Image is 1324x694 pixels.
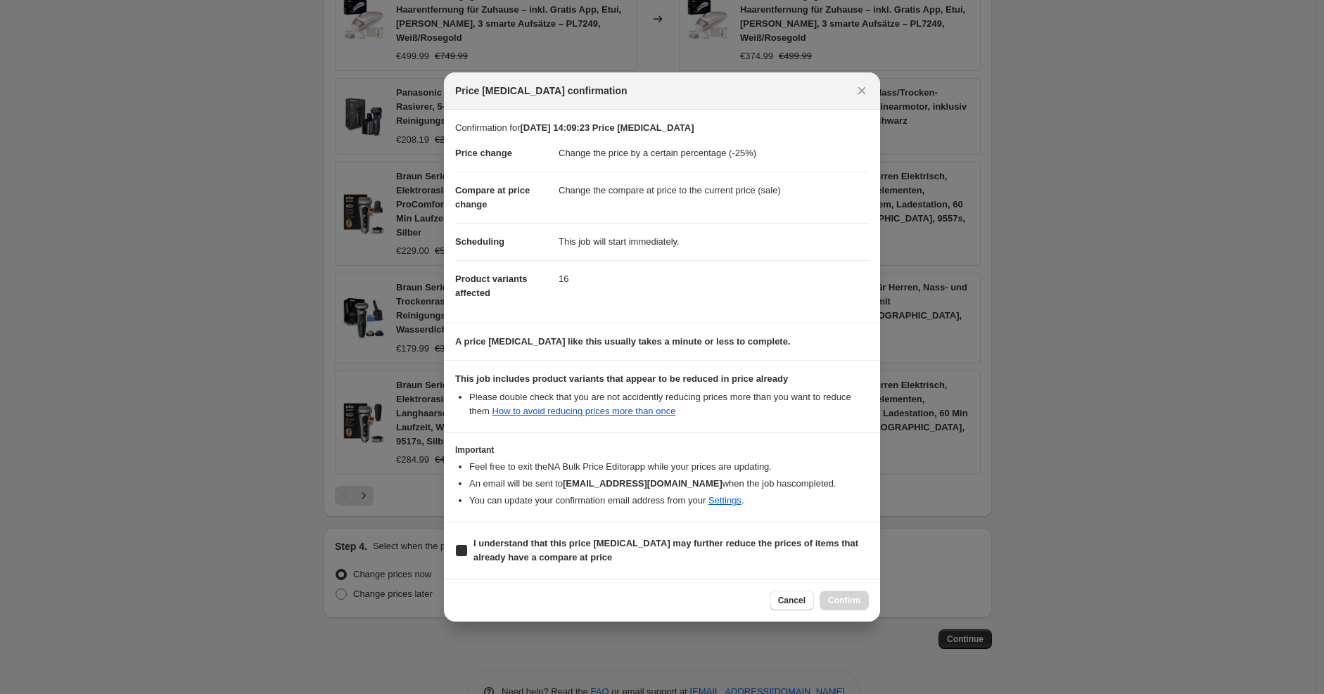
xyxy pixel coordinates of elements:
[559,223,869,260] dd: This job will start immediately.
[492,406,676,416] a: How to avoid reducing prices more than once
[455,148,512,158] span: Price change
[559,260,869,297] dd: 16
[455,185,530,210] span: Compare at price change
[559,172,869,209] dd: Change the compare at price to the current price (sale)
[778,595,806,606] span: Cancel
[455,274,528,298] span: Product variants affected
[770,591,814,610] button: Cancel
[455,121,869,135] p: Confirmation for
[852,81,872,101] button: Close
[455,444,869,456] h3: Important
[455,236,504,247] span: Scheduling
[469,460,869,474] li: Feel free to exit the NA Bulk Price Editor app while your prices are updating.
[455,373,788,384] b: This job includes product variants that appear to be reduced in price already
[469,477,869,491] li: An email will be sent to when the job has completed .
[469,494,869,508] li: You can update your confirmation email address from your .
[469,390,869,418] li: Please double check that you are not accidently reducing prices more than you want to reduce them
[455,336,791,347] b: A price [MEDICAL_DATA] like this usually takes a minute or less to complete.
[455,84,628,98] span: Price [MEDICAL_DATA] confirmation
[708,495,741,506] a: Settings
[563,478,723,489] b: [EMAIL_ADDRESS][DOMAIN_NAME]
[520,122,694,133] b: [DATE] 14:09:23 Price [MEDICAL_DATA]
[473,538,858,563] b: I understand that this price [MEDICAL_DATA] may further reduce the prices of items that already h...
[559,135,869,172] dd: Change the price by a certain percentage (-25%)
